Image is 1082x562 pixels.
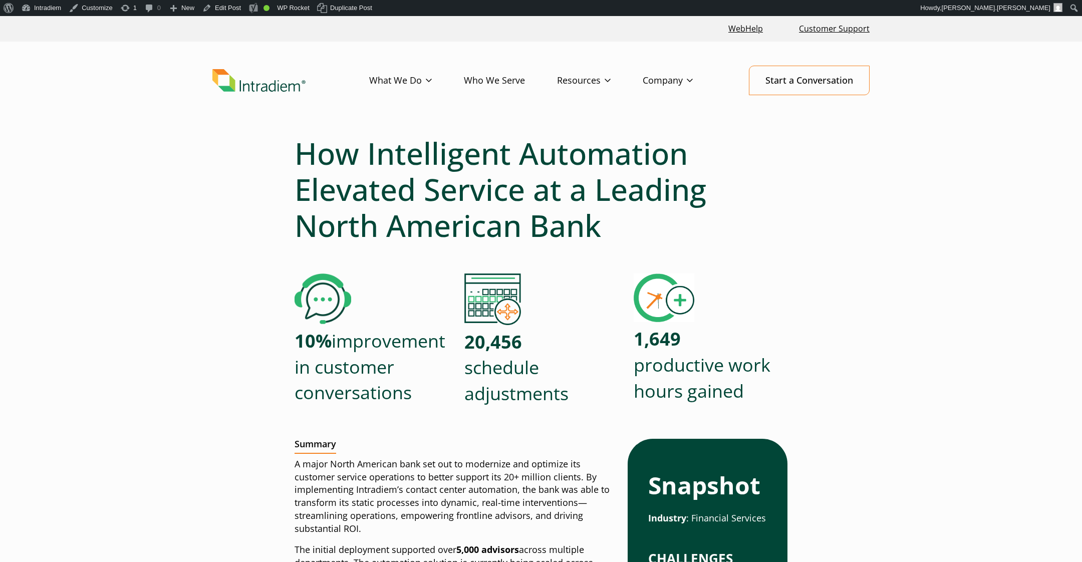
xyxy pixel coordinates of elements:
p: A major North American bank set out to modernize and optimize its customer service operations to ... [295,458,612,535]
strong: 10% [295,329,332,353]
a: Link to homepage of Intradiem [212,69,369,92]
a: Who We Serve [464,66,557,95]
p: : Financial Services [648,512,767,525]
p: productive work hours gained [634,326,787,404]
span: [PERSON_NAME].[PERSON_NAME] [942,4,1050,12]
strong: Industry [648,512,686,524]
div: Good [263,5,269,11]
a: Company [643,66,725,95]
a: What We Do [369,66,464,95]
strong: Snapshot [648,469,760,501]
a: Link opens in a new window [724,18,767,40]
a: Resources [557,66,643,95]
h1: How Intelligent Automation Elevated Service at a Leading North American Bank [295,135,787,243]
p: schedule adjustments [464,329,618,407]
strong: 5,000 advisors [456,543,519,555]
a: Customer Support [795,18,874,40]
strong: 20,456 [464,330,522,354]
img: Intradiem [212,69,306,92]
p: improvement in customer conversations [295,328,448,406]
h2: Summary [295,439,336,454]
strong: 1,649 [634,327,681,351]
a: Start a Conversation [749,66,870,95]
